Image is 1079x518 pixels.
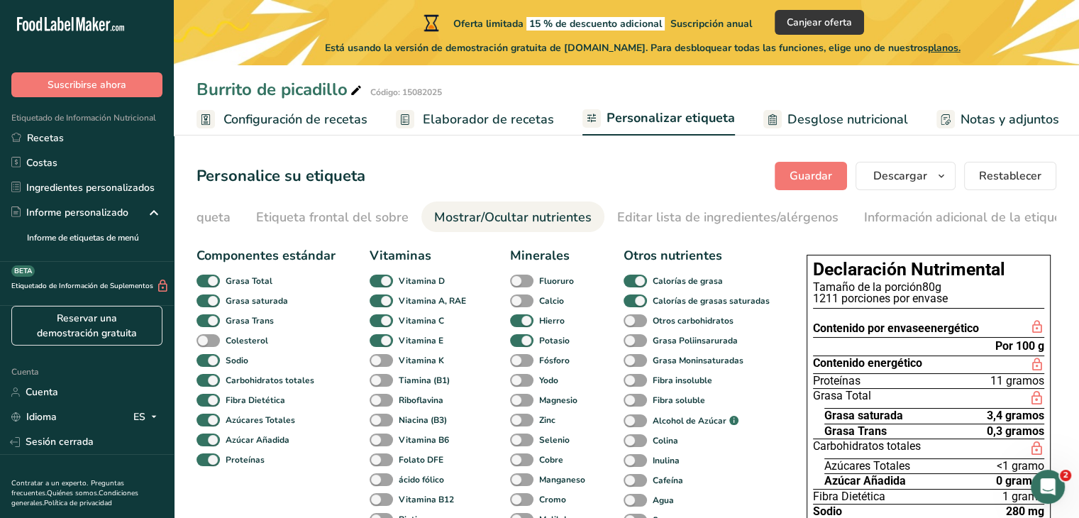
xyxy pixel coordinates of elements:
[787,111,908,128] font: Desglose nutricional
[226,275,272,287] font: Grasa Total
[995,339,1044,353] font: Por 100 g
[813,280,922,294] font: Tamaño de la porción
[670,17,752,31] font: Suscripción anual
[813,439,921,453] font: Carbohidratos totales
[653,395,705,406] font: Fibra soluble
[997,459,1044,473] font: <1 gramo
[11,306,162,346] a: Reservar una demostración gratuita
[979,168,1041,184] font: Restablecer
[197,165,365,187] font: Personalice su etiqueta
[399,315,444,326] font: Vitamina C
[453,17,524,31] font: Oferta limitada
[399,434,449,446] font: Vitamina B6
[11,478,124,498] a: Preguntas frecuentes.
[226,315,274,326] font: Grasa Trans
[813,490,885,503] font: Fibra Dietética
[37,312,137,340] font: Reservar una demostración gratuita
[370,87,442,98] font: Código: 15082025
[11,478,88,488] a: Contratar a un experto.
[44,498,112,508] a: Política de privacidad
[824,424,887,438] font: Grasa Trans
[399,275,445,287] font: Vitamina D
[226,295,288,307] font: Grasa saturada
[26,156,57,170] font: Costas
[824,474,906,487] font: Azúcar Añadida
[26,385,58,399] font: Cuenta
[539,315,565,326] font: Hierro
[653,275,723,287] font: Calorías de grasa
[539,295,564,307] font: Calcio
[399,414,447,426] font: Niacina (B3)
[653,435,678,446] font: Colina
[873,168,927,184] font: Descargar
[813,259,1005,280] font: Declaración Nutrimental
[399,454,443,465] font: Folato DFE
[226,454,265,465] font: Proteínas
[11,488,138,508] font: Condiciones generales.
[226,375,314,386] font: Carbohidratos totales
[1063,470,1068,480] font: 2
[396,104,554,136] a: Elaborador de recetas
[539,355,570,366] font: Fósforo
[539,335,570,346] font: Potasio
[653,415,726,426] font: Alcohol de Azúcar
[529,17,662,31] font: 15 % de descuento adicional
[539,454,563,465] font: Cobre
[824,459,910,473] font: Azúcares Totales
[133,410,145,424] font: ES
[26,410,57,424] font: Idioma
[653,495,674,506] font: Agua
[399,355,444,366] font: Vitamina K
[399,395,443,406] font: Riboflavina
[197,104,367,136] a: Configuración de recetas
[790,168,832,184] font: Guardar
[223,111,367,128] font: Configuración de recetas
[653,335,738,346] font: Grasa Poliinsarurada
[824,409,903,422] font: Grasa saturada
[924,321,979,335] font: energético
[197,78,348,101] font: Burrito de picadillo
[27,232,139,243] font: Informe de etiquetas de menú
[1006,505,1044,518] font: 280 mg
[864,209,1073,226] font: Información adicional de la etiqueta
[26,206,128,219] font: Informe personalizado
[617,209,839,226] font: Editar lista de ingredientes/alérgenos
[1002,490,1044,503] font: 1 gramo
[922,280,941,294] font: 80g
[197,247,336,264] font: Componentes estándar
[813,356,922,370] font: Contenido energético
[928,41,961,55] font: planos.
[813,321,924,335] font: Contenido por envase
[226,355,248,366] font: Sodio
[607,109,735,126] font: Personalizar etiqueta
[987,409,1044,422] font: 3,4 gramos
[653,375,712,386] font: Fibra insoluble
[539,395,577,406] font: Magnesio
[787,16,852,29] font: Canjear oferta
[624,247,722,264] font: Otros nutrientes
[510,247,570,264] font: Minerales
[27,131,64,145] font: Recetas
[399,295,466,307] font: Vitamina A, RAE
[961,111,1059,128] font: Notas y adjuntos
[226,395,285,406] font: Fibra Dietética
[399,375,450,386] font: Tiamina (B1)
[14,266,32,276] font: BETA
[990,374,1044,387] font: 11 gramos
[813,374,861,387] font: Proteínas
[47,488,99,498] a: Quiénes somos.
[539,494,566,505] font: Cromo
[996,474,1044,487] font: 0 gramos
[813,505,842,518] font: Sodio
[813,292,948,305] font: 1211 porciones por envase
[539,275,574,287] font: Fluoruro
[325,41,928,55] font: Está usando la versión de demostración gratuita de [DOMAIN_NAME]. Para desbloquear todas las func...
[256,209,409,226] font: Etiqueta frontal del sobre
[399,474,444,485] font: ácido fólico
[539,414,555,426] font: Zinc
[987,424,1044,438] font: 0,3 gramos
[399,335,443,346] font: Vitamina E
[653,315,734,326] font: Otros carbohidratos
